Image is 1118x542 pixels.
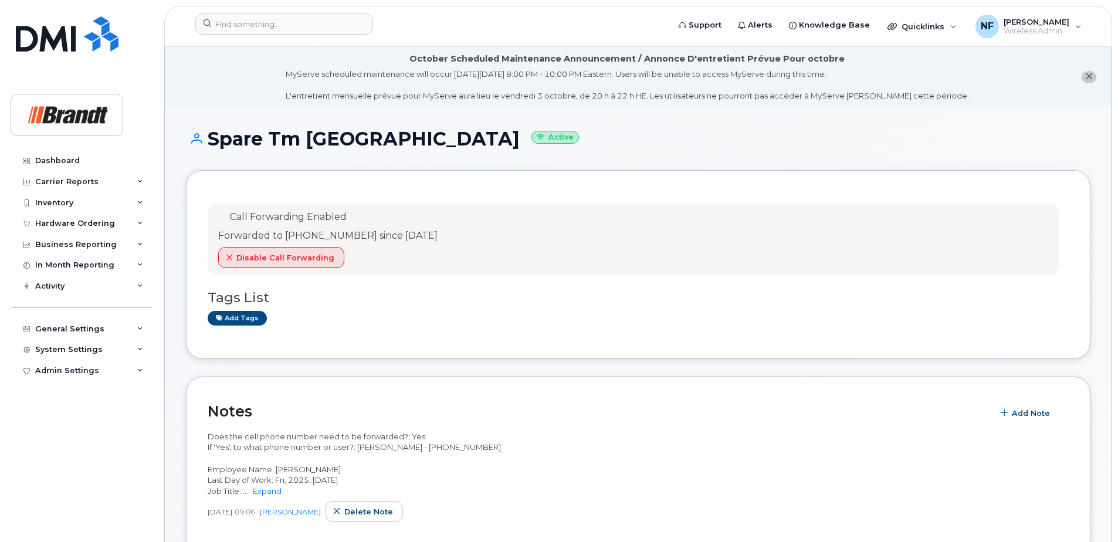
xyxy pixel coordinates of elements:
[993,403,1060,424] button: Add Note
[208,402,987,420] h2: Notes
[230,211,347,222] span: Call Forwarding Enabled
[286,69,969,101] div: MyServe scheduled maintenance will occur [DATE][DATE] 8:00 PM - 10:00 PM Eastern. Users will be u...
[186,128,1090,149] h1: Spare Tm [GEOGRAPHIC_DATA]
[208,311,267,326] a: Add tags
[344,506,393,517] span: Delete note
[208,507,232,517] span: [DATE]
[218,247,344,268] button: Disable Call Forwarding
[409,53,845,65] div: October Scheduled Maintenance Announcement / Annonce D'entretient Prévue Pour octobre
[260,507,321,516] a: [PERSON_NAME]
[208,290,1069,305] h3: Tags List
[1082,71,1096,83] button: close notification
[218,229,438,243] div: Forwarded to [PHONE_NUMBER] since [DATE]
[531,131,579,144] small: Active
[1012,408,1050,419] span: Add Note
[253,486,282,496] a: Expand
[326,501,403,522] button: Delete note
[208,432,501,496] span: Does the cell phone number need to be forwarded?: Yes If 'Yes', to what phone number or user?: [P...
[235,507,255,517] span: 09:06
[236,252,334,263] span: Disable Call Forwarding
